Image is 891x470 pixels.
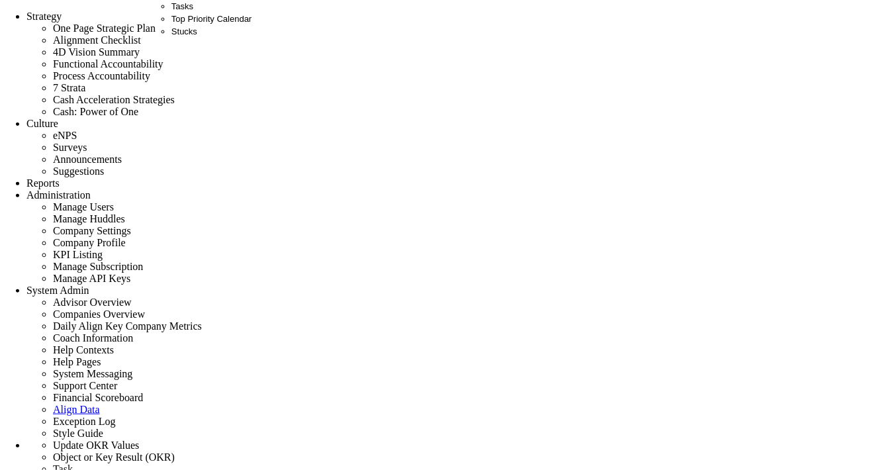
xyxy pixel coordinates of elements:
span: Tasks [171,1,193,11]
span: Cash: Power of One [53,106,138,117]
span: 4D Vision Summary [53,46,140,58]
span: Advisor Overview [53,297,132,308]
span: Reports [26,177,60,189]
span: 7 Strata [53,82,85,93]
span: eNPS [53,130,77,141]
span: Style Guide [53,428,103,439]
span: Manage Huddles [53,213,125,224]
span: Manage API Keys [53,273,130,284]
span: Process Accountability [53,70,150,81]
span: Culture [26,118,58,129]
span: KPI Listing [53,249,103,260]
span: Suggestions [53,165,104,177]
li: Employee Net Promoter Score: A Measure of Employee Engagement [53,130,891,142]
span: Announcements [53,154,122,165]
span: Help Contexts [53,344,114,355]
span: Manage Subscription [53,261,143,272]
span: Daily Align Key Company Metrics [53,320,202,332]
span: Top Priority Calendar [171,14,252,24]
span: Company Profile [53,237,126,248]
span: Administration [26,189,91,201]
a: Align Data [53,404,100,415]
span: System Messaging [53,368,132,379]
span: Manage Users [53,201,114,212]
span: Company Settings [53,225,131,236]
span: System Admin [26,285,89,296]
span: Alignment Checklist [53,34,141,46]
span: Coach Information [53,332,133,344]
span: Surveys [53,142,87,153]
span: Update OKR Values [53,440,139,451]
span: Stucks [171,26,197,36]
span: One Page Strategic Plan [53,23,156,34]
span: Exception Log [53,416,116,427]
span: Companies Overview [53,308,145,320]
span: Object or Key Result (OKR) [53,451,175,463]
span: Help Pages [53,356,101,367]
span: Cash Acceleration Strategies [53,94,175,105]
span: Financial Scoreboard [53,392,143,403]
span: Strategy [26,11,62,22]
span: Functional Accountability [53,58,164,70]
span: Support Center [53,380,117,391]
